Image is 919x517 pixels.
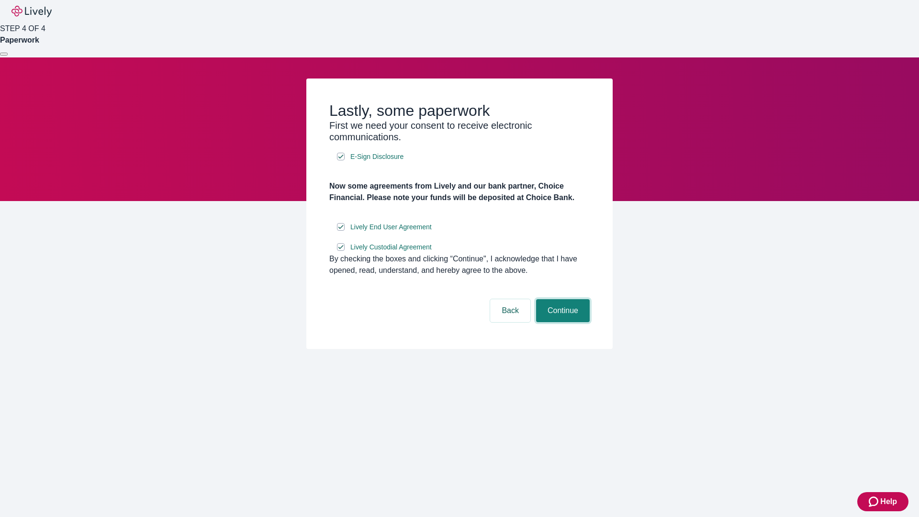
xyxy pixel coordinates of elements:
button: Back [490,299,530,322]
a: e-sign disclosure document [348,151,405,163]
span: Lively End User Agreement [350,222,432,232]
button: Continue [536,299,590,322]
h3: First we need your consent to receive electronic communications. [329,120,590,143]
img: Lively [11,6,52,17]
span: Help [880,496,897,507]
svg: Zendesk support icon [869,496,880,507]
h2: Lastly, some paperwork [329,101,590,120]
span: E-Sign Disclosure [350,152,403,162]
div: By checking the boxes and clicking “Continue", I acknowledge that I have opened, read, understand... [329,253,590,276]
a: e-sign disclosure document [348,241,434,253]
a: e-sign disclosure document [348,221,434,233]
button: Zendesk support iconHelp [857,492,908,511]
h4: Now some agreements from Lively and our bank partner, Choice Financial. Please note your funds wi... [329,180,590,203]
span: Lively Custodial Agreement [350,242,432,252]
